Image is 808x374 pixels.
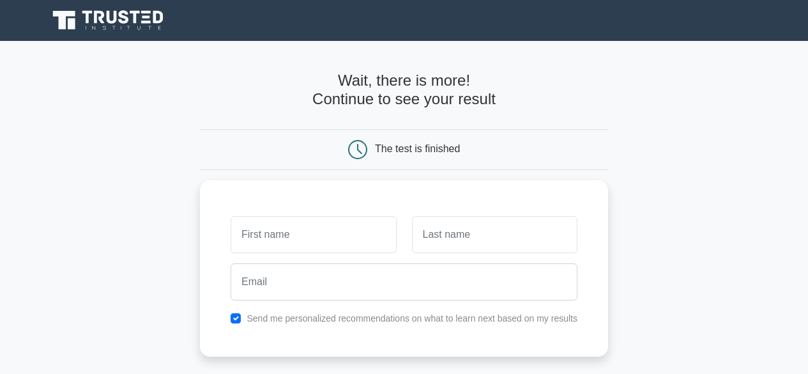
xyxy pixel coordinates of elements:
[247,313,577,323] label: Send me personalized recommendations on what to learn next based on my results
[231,216,396,253] input: First name
[412,216,577,253] input: Last name
[200,72,608,109] h4: Wait, there is more! Continue to see your result
[231,263,577,300] input: Email
[375,143,460,154] div: The test is finished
